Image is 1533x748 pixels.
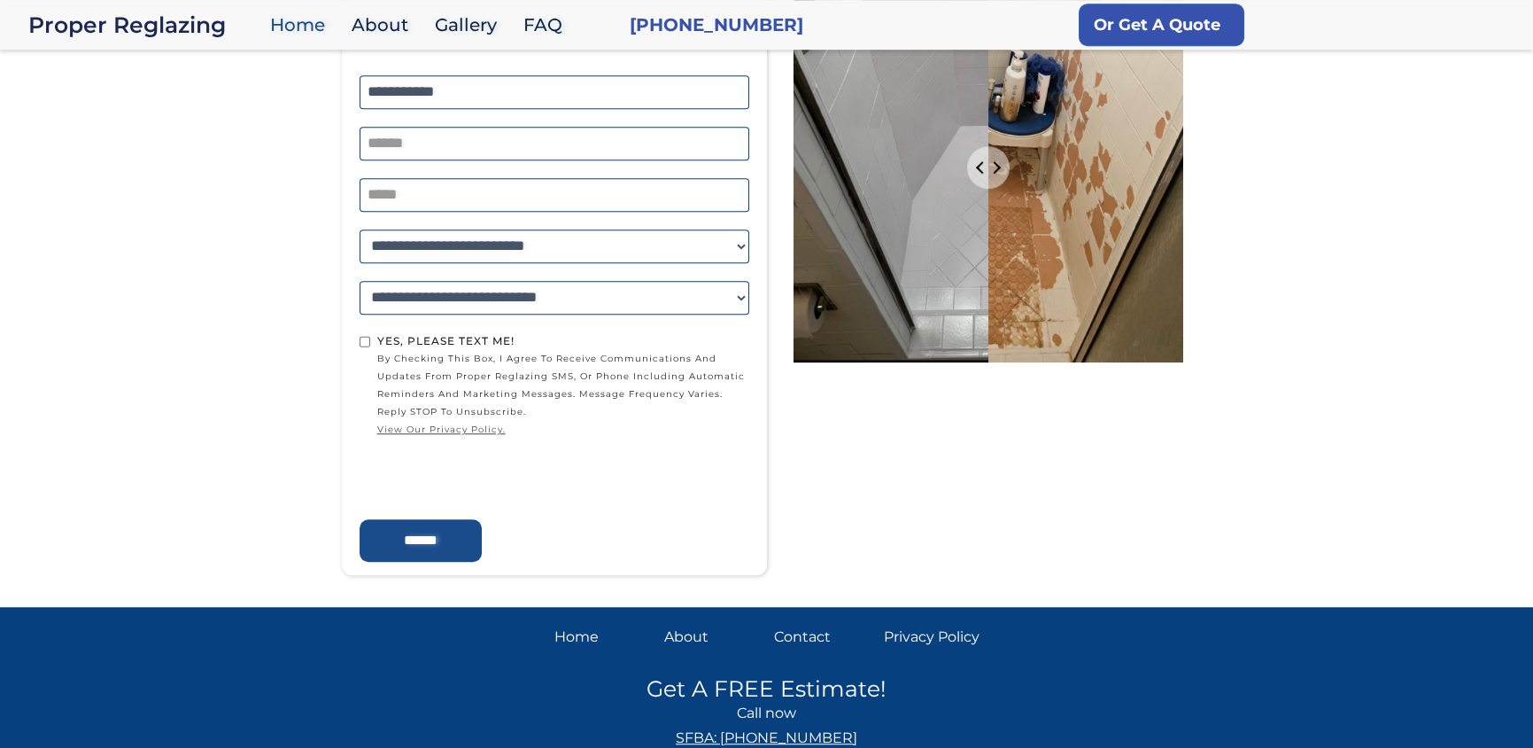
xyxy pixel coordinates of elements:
[377,421,749,439] a: view our privacy policy.
[360,336,371,347] input: Yes, Please text me!by checking this box, I agree to receive communications and updates from Prop...
[1079,4,1244,46] a: Or Get A Quote
[377,332,749,350] div: Yes, Please text me!
[774,625,870,650] a: Contact
[664,625,760,650] a: About
[630,12,803,37] a: [PHONE_NUMBER]
[426,6,515,44] a: Gallery
[28,12,261,37] a: home
[554,625,650,650] a: Home
[343,6,426,44] a: About
[261,6,343,44] a: Home
[28,12,261,37] div: Proper Reglazing
[377,350,749,439] span: by checking this box, I agree to receive communications and updates from Proper Reglazing SMS, or...
[351,1,758,562] form: Home Form Bay Area
[515,6,580,44] a: FAQ
[884,625,979,650] a: Privacy Policy
[360,443,629,512] iframe: reCAPTCHA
